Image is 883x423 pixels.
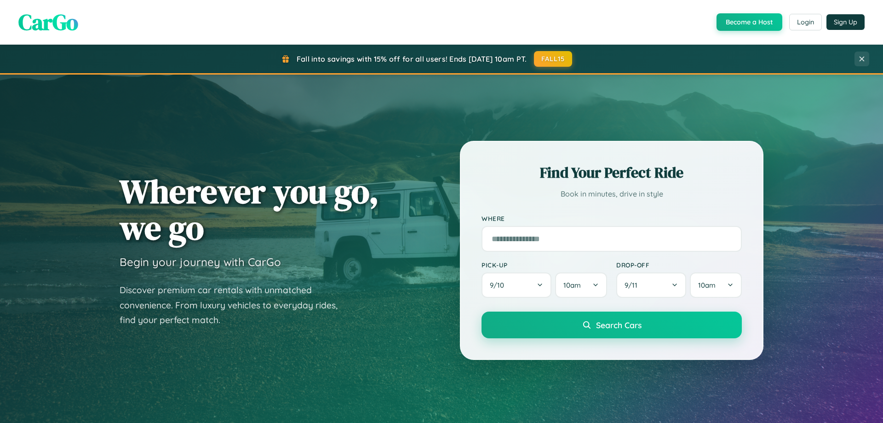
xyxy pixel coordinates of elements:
[563,281,581,290] span: 10am
[482,214,742,222] label: Where
[717,13,782,31] button: Become a Host
[625,281,642,290] span: 9 / 11
[482,162,742,183] h2: Find Your Perfect Ride
[120,255,281,269] h3: Begin your journey with CarGo
[482,261,607,269] label: Pick-up
[616,272,686,298] button: 9/11
[18,7,78,37] span: CarGo
[826,14,865,30] button: Sign Up
[482,187,742,201] p: Book in minutes, drive in style
[534,51,573,67] button: FALL15
[596,320,642,330] span: Search Cars
[555,272,607,298] button: 10am
[297,54,527,64] span: Fall into savings with 15% off for all users! Ends [DATE] 10am PT.
[120,173,379,246] h1: Wherever you go, we go
[120,283,350,328] p: Discover premium car rentals with unmatched convenience. From luxury vehicles to everyday rides, ...
[482,272,551,298] button: 9/10
[482,312,742,338] button: Search Cars
[789,14,822,30] button: Login
[698,281,716,290] span: 10am
[490,281,509,290] span: 9 / 10
[690,272,742,298] button: 10am
[616,261,742,269] label: Drop-off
